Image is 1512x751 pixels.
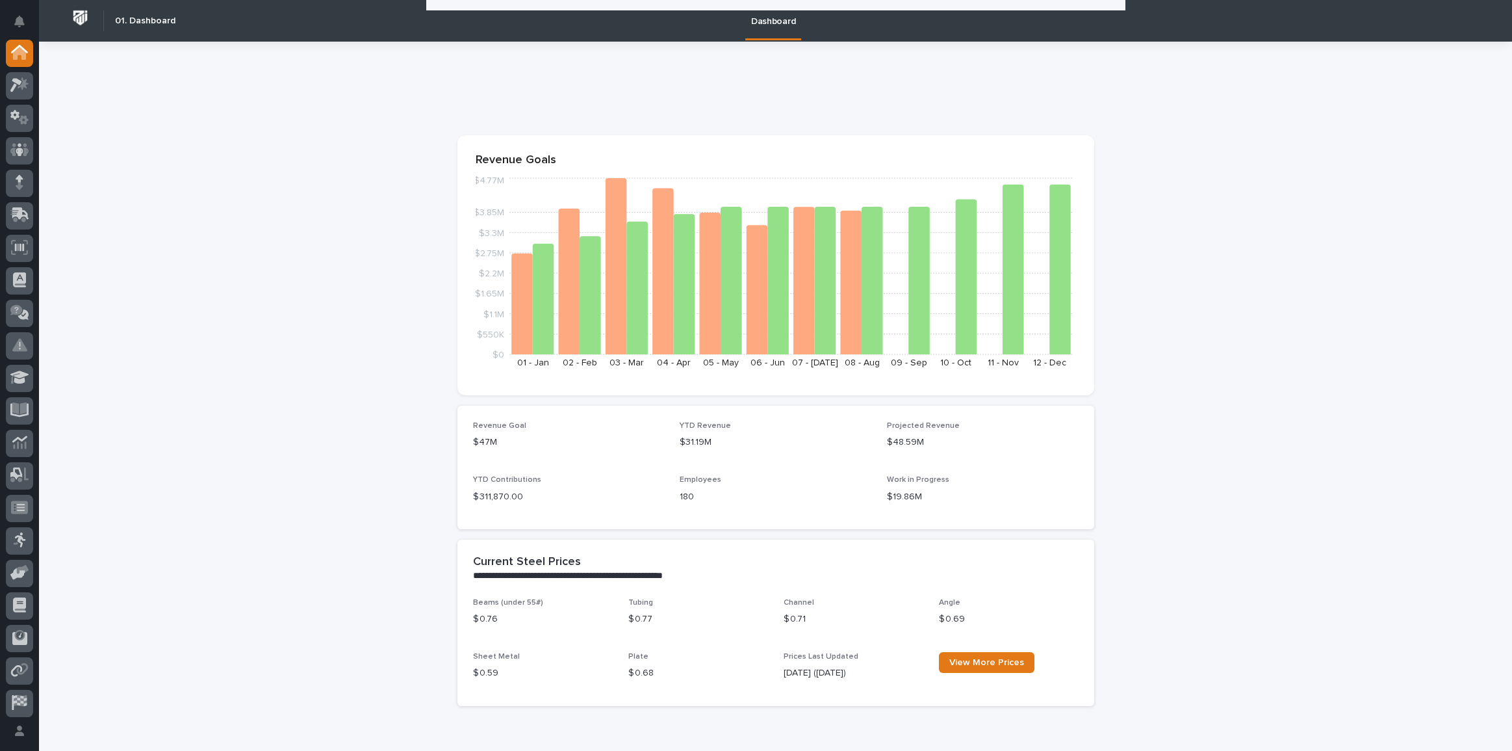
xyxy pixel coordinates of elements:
[68,6,92,30] img: Workspace Logo
[680,476,721,484] span: Employees
[680,436,871,449] p: $31.19M
[890,358,927,367] text: 09 - Sep
[479,229,504,238] tspan: $3.3M
[473,613,613,626] p: $ 0.76
[476,153,1076,168] p: Revenue Goals
[473,436,665,449] p: $47M
[473,476,541,484] span: YTD Contributions
[1033,358,1066,367] text: 12 - Dec
[940,358,971,367] text: 10 - Oct
[844,358,879,367] text: 08 - Aug
[939,613,1079,626] p: $ 0.69
[887,436,1079,449] p: $48.59M
[703,358,739,367] text: 05 - May
[939,599,960,607] span: Angle
[473,422,526,430] span: Revenue Goal
[473,599,543,607] span: Beams (under 55#)
[474,249,504,258] tspan: $2.75M
[115,16,175,27] h2: 01. Dashboard
[887,476,949,484] span: Work in Progress
[680,422,731,430] span: YTD Revenue
[473,666,613,680] p: $ 0.59
[887,490,1079,504] p: $19.86M
[474,177,504,186] tspan: $4.77M
[475,290,504,299] tspan: $1.65M
[473,555,581,570] h2: Current Steel Prices
[784,666,923,680] p: [DATE] ([DATE])
[887,422,960,430] span: Projected Revenue
[563,358,597,367] text: 02 - Feb
[479,269,504,278] tspan: $2.2M
[477,330,504,339] tspan: $550K
[517,358,548,367] text: 01 - Jan
[483,310,504,319] tspan: $1.1M
[657,358,691,367] text: 04 - Apr
[750,358,785,367] text: 06 - Jun
[6,8,33,35] button: Notifications
[791,358,838,367] text: 07 - [DATE]
[784,613,923,626] p: $ 0.71
[473,490,665,504] p: $ 311,870.00
[16,16,33,36] div: Notifications
[609,358,644,367] text: 03 - Mar
[784,653,858,661] span: Prices Last Updated
[473,653,520,661] span: Sheet Metal
[628,599,653,607] span: Tubing
[474,209,504,218] tspan: $3.85M
[949,658,1024,667] span: View More Prices
[680,490,871,504] p: 180
[784,599,814,607] span: Channel
[628,613,768,626] p: $ 0.77
[628,666,768,680] p: $ 0.68
[939,652,1034,673] a: View More Prices
[987,358,1018,367] text: 11 - Nov
[628,653,648,661] span: Plate
[493,350,504,360] tspan: $0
